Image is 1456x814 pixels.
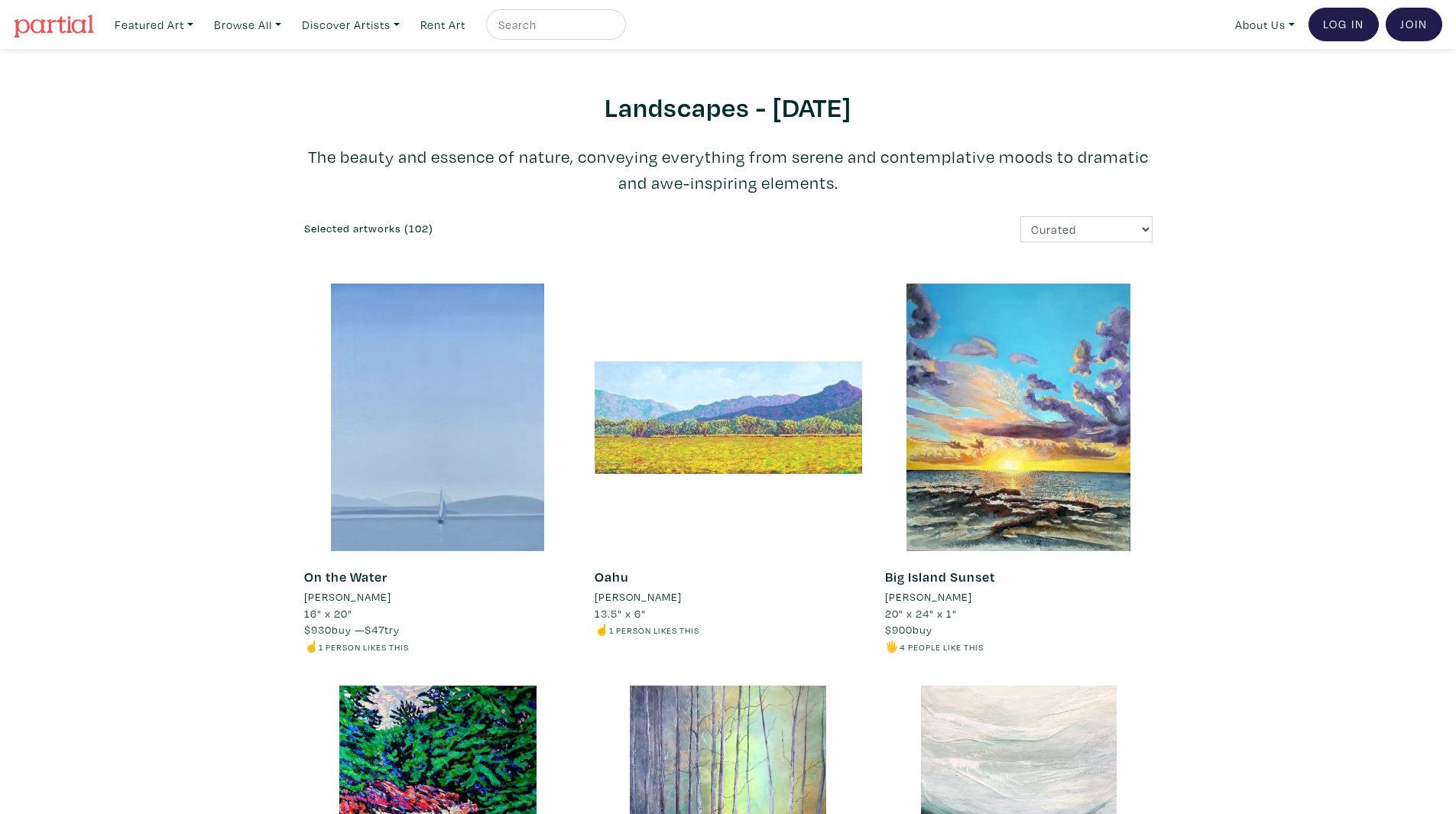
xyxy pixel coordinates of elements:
[207,9,288,41] a: Browse All
[885,568,995,585] a: Big Island Sunset
[609,624,699,636] small: 1 person likes this
[885,589,972,605] li: [PERSON_NAME]
[1308,8,1379,41] a: Log In
[900,641,984,653] small: 4 people like this
[885,622,932,637] span: buy
[885,622,913,637] span: $900
[595,621,862,638] li: ☝️
[595,606,646,621] span: 13.5" x 6"
[413,9,472,41] a: Rent Art
[885,589,1153,605] a: [PERSON_NAME]
[497,15,611,34] input: Search
[595,589,862,605] a: [PERSON_NAME]
[304,606,352,621] span: 16" x 20"
[304,589,391,605] li: [PERSON_NAME]
[595,568,629,585] a: Oahu
[295,9,407,41] a: Discover Artists
[304,222,717,235] h6: Selected artworks (102)
[304,90,1153,123] h2: Landscapes - [DATE]
[885,638,1153,655] li: 🖐️
[304,622,400,637] span: buy — try
[304,638,572,655] li: ☝️
[304,144,1153,196] p: The beauty and essence of nature, conveying everything from serene and contemplative moods to dra...
[365,622,384,637] span: $47
[319,641,409,653] small: 1 person likes this
[108,9,200,41] a: Featured Art
[1228,9,1302,41] a: About Us
[304,589,572,605] a: [PERSON_NAME]
[595,589,682,605] li: [PERSON_NAME]
[885,606,957,621] span: 20" x 24" x 1"
[304,568,388,585] a: On the Water
[304,622,332,637] span: $930
[1386,8,1442,41] a: Join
